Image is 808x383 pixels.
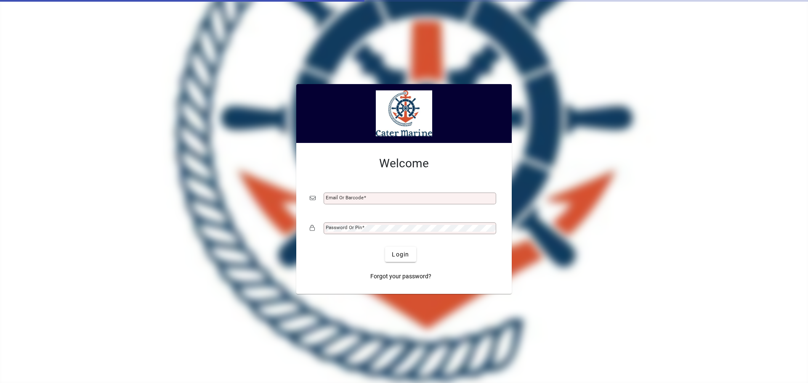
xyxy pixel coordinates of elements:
[310,156,498,171] h2: Welcome
[326,225,362,230] mat-label: Password or Pin
[370,272,431,281] span: Forgot your password?
[326,195,364,201] mat-label: Email or Barcode
[392,250,409,259] span: Login
[385,247,416,262] button: Login
[367,269,435,284] a: Forgot your password?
